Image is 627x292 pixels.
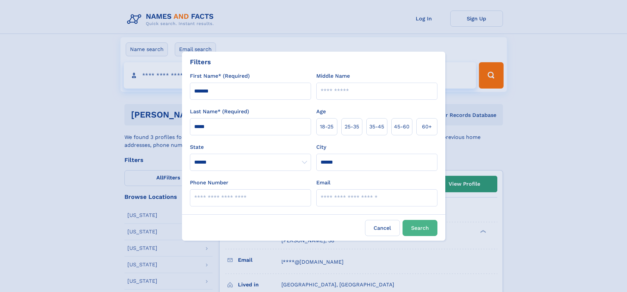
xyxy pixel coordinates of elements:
[190,179,228,187] label: Phone Number
[403,220,437,236] button: Search
[316,179,330,187] label: Email
[394,123,409,131] span: 45‑60
[190,143,311,151] label: State
[345,123,359,131] span: 25‑35
[190,72,250,80] label: First Name* (Required)
[190,57,211,67] div: Filters
[316,143,326,151] label: City
[320,123,333,131] span: 18‑25
[190,108,249,116] label: Last Name* (Required)
[365,220,400,236] label: Cancel
[316,108,326,116] label: Age
[369,123,384,131] span: 35‑45
[422,123,432,131] span: 60+
[316,72,350,80] label: Middle Name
